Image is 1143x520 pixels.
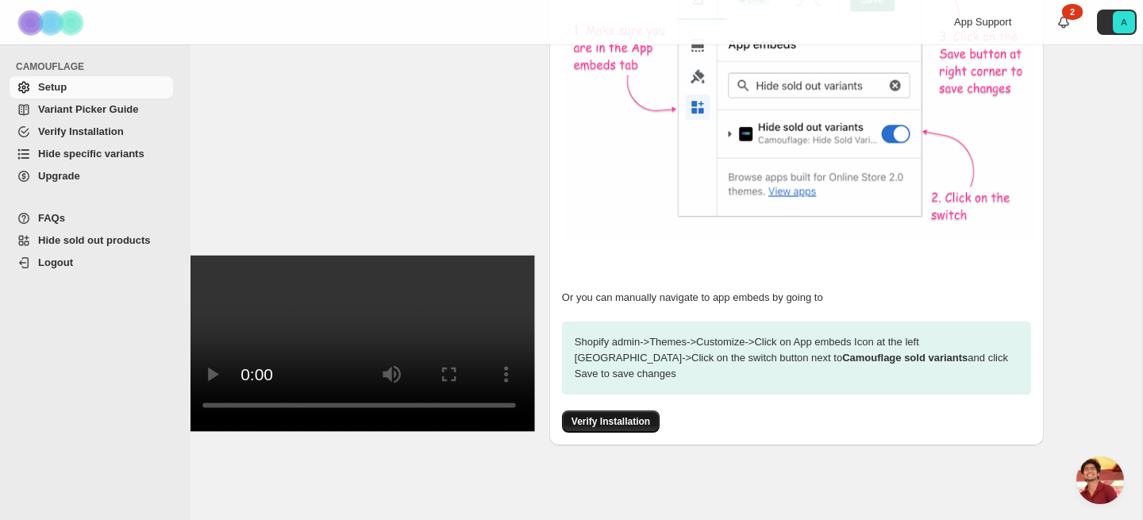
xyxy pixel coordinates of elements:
[842,352,968,364] strong: Camouflage sold variants
[10,207,173,229] a: FAQs
[10,76,173,98] a: Setup
[562,410,660,433] button: Verify Installation
[183,256,535,431] video: Enable Camouflage in theme app embeds
[38,148,144,160] span: Hide specific variants
[10,229,173,252] a: Hide sold out products
[38,81,67,93] span: Setup
[954,16,1011,28] span: App Support
[38,125,124,137] span: Verify Installation
[16,60,179,73] span: CAMOUFLAGE
[562,322,1031,395] p: Shopify admin -> Themes -> Customize -> Click on App embeds Icon at the left [GEOGRAPHIC_DATA] ->...
[571,415,650,428] span: Verify Installation
[38,256,73,268] span: Logout
[1113,11,1135,33] span: Avatar with initials A
[38,170,80,182] span: Upgrade
[13,1,92,44] img: Camouflage
[1097,10,1137,35] button: Avatar with initials A
[562,290,1031,306] p: Or you can manually navigate to app embeds by going to
[10,165,173,187] a: Upgrade
[10,143,173,165] a: Hide specific variants
[10,252,173,274] a: Logout
[562,415,660,427] a: Verify Installation
[1062,4,1083,20] div: 2
[38,212,65,224] span: FAQs
[10,121,173,143] a: Verify Installation
[38,103,138,115] span: Variant Picker Guide
[10,98,173,121] a: Variant Picker Guide
[38,234,151,246] span: Hide sold out products
[1121,17,1127,27] text: A
[1056,14,1072,30] a: 2
[1076,456,1124,504] div: Open chat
